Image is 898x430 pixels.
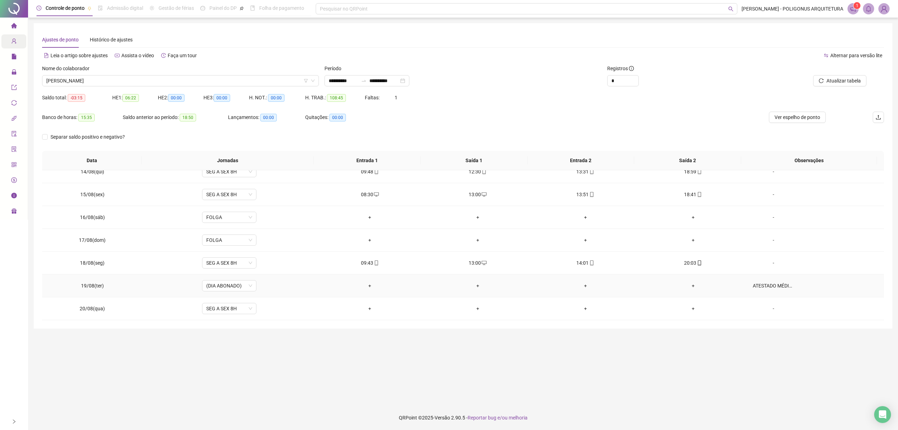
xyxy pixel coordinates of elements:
span: Ajustes de ponto [42,37,79,42]
span: 16/08(sáb) [80,214,105,220]
div: - [753,213,794,221]
span: 06:22 [122,94,139,102]
span: desktop [373,192,379,197]
span: Leia o artigo sobre ajustes [51,53,108,58]
span: mobile [589,260,594,265]
div: 09:43 [322,259,418,267]
span: 18:50 [180,114,196,121]
div: 08:30 [322,191,418,198]
th: Data [42,151,142,170]
div: Saldo total: [42,94,112,102]
span: (DIA ABONADO) [206,280,252,291]
div: ATESTADO MÉDICO [753,282,794,290]
span: Reportar bug e/ou melhoria [468,415,528,421]
div: + [645,236,741,244]
div: Open Intercom Messenger [874,406,891,423]
span: 00:00 [329,114,346,121]
span: home [11,20,17,34]
div: HE 2: [158,94,203,102]
span: 19/08(ter) [81,283,104,289]
div: + [537,213,634,221]
div: Banco de horas: [42,113,123,121]
span: down [311,79,315,83]
img: 19998 [879,4,889,14]
span: Histórico de ajustes [90,37,133,42]
span: audit [11,128,17,142]
span: gift [11,205,17,219]
span: 00:00 [168,94,185,102]
span: youtube [115,53,120,58]
span: desktop [481,192,487,197]
span: 15:35 [78,114,95,121]
span: history [161,53,166,58]
div: 13:00 [429,191,526,198]
div: H. NOT.: [249,94,305,102]
span: 17/08(dom) [79,237,106,243]
span: [PERSON_NAME] - POLIGONUS ARQUITETURA [742,5,843,13]
div: Quitações: [305,113,375,121]
span: 00:00 [260,114,277,121]
th: Jornadas [142,151,314,170]
div: 13:31 [537,168,634,176]
span: pushpin [240,6,244,11]
div: + [322,236,418,244]
span: 108:45 [327,94,346,102]
span: notification [850,6,856,12]
span: Observações [747,157,871,164]
span: mobile [481,169,487,174]
span: Painel do DP [209,5,237,11]
span: filter [304,79,308,83]
span: 15/08(sex) [80,192,105,197]
span: Atualizar tabela [826,77,861,85]
div: HE 3: [203,94,249,102]
th: Entrada 1 [314,151,421,170]
span: Assista o vídeo [121,53,154,58]
span: Ver espelho de ponto [775,113,820,121]
div: - [753,259,794,267]
div: HE 1: [112,94,158,102]
span: SEG A SEX 8H [206,189,252,200]
span: desktop [481,260,487,265]
div: Lançamentos: [228,113,305,121]
span: pushpin [87,6,92,11]
div: - [753,305,794,312]
div: 14:01 [537,259,634,267]
div: + [645,305,741,312]
th: Saída 1 [421,151,528,170]
span: sun [149,6,154,11]
span: mobile [373,169,379,174]
span: Registros [607,65,634,72]
span: mobile [589,192,594,197]
span: user-add [11,35,17,49]
span: qrcode [11,159,17,173]
span: export [11,81,17,95]
span: 1 [395,95,397,100]
span: FOLGA [206,212,252,223]
span: mobile [696,260,702,265]
th: Entrada 2 [528,151,635,170]
span: SEG A SEX 8H [206,303,252,314]
span: mobile [696,192,702,197]
span: mobile [373,260,379,265]
div: - [753,168,794,176]
div: 09:48 [322,168,418,176]
div: + [429,236,526,244]
footer: QRPoint © 2025 - 2.90.5 - [28,405,898,430]
div: + [645,213,741,221]
span: 00:00 [268,94,284,102]
span: 20/08(qua) [80,306,105,311]
span: file-text [44,53,49,58]
div: + [429,282,526,290]
div: - [753,191,794,198]
span: dashboard [200,6,205,11]
div: 18:41 [645,191,741,198]
span: info-circle [11,190,17,204]
span: Folha de pagamento [259,5,304,11]
span: lock [11,66,17,80]
label: Período [324,65,346,72]
span: file [11,51,17,65]
span: swap [824,53,829,58]
span: clock-circle [36,6,41,11]
div: 18:59 [645,168,741,176]
div: 12:30 [429,168,526,176]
